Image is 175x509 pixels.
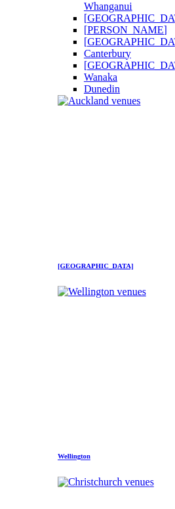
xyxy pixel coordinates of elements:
[58,477,154,489] img: Christchurch venues
[58,286,146,298] img: Wellington venues
[58,453,170,460] h6: Wellington
[58,286,170,460] a: Wellington venues Wellington
[84,48,131,59] a: Canterbury
[58,262,170,270] h6: [GEOGRAPHIC_DATA]
[84,24,167,35] a: [PERSON_NAME]
[58,95,141,107] img: Auckland venues
[58,95,170,270] a: Auckland venues [GEOGRAPHIC_DATA]
[84,83,120,94] a: Dunedin
[84,71,117,83] a: Wanaka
